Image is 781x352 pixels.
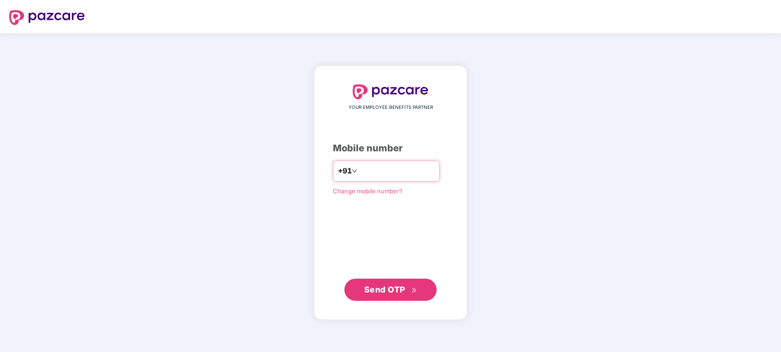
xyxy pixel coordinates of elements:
[349,104,433,111] span: YOUR EMPLOYEE BENEFITS PARTNER
[364,285,405,294] span: Send OTP
[9,10,85,25] img: logo
[333,187,402,195] a: Change mobile number?
[333,141,448,155] div: Mobile number
[352,168,357,174] span: down
[411,287,417,293] span: double-right
[353,84,428,99] img: logo
[338,165,352,177] span: +91
[344,279,437,301] button: Send OTPdouble-right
